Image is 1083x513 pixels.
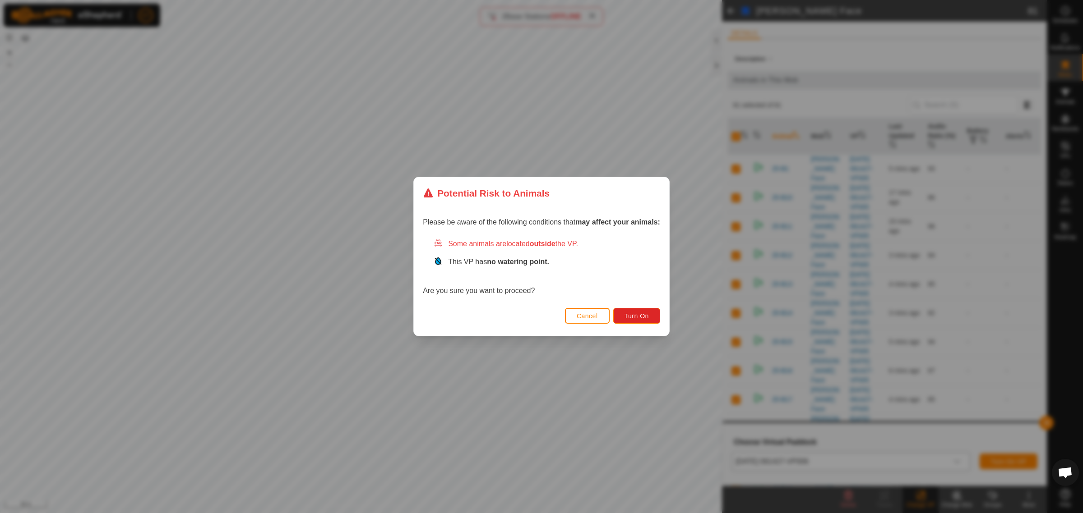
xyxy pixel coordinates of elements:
div: Are you sure you want to proceed? [423,238,660,296]
div: Potential Risk to Animals [423,186,550,200]
span: Turn On [625,312,649,320]
button: Turn On [613,308,660,324]
div: Some animals are [434,238,660,249]
strong: no watering point. [487,258,549,266]
span: Please be aware of the following conditions that [423,218,660,226]
span: This VP has [448,258,549,266]
strong: may affect your animals: [575,218,660,226]
button: Cancel [565,308,610,324]
div: Open chat [1052,459,1079,486]
span: Cancel [577,312,598,320]
strong: outside [530,240,555,247]
span: located the VP. [506,240,578,247]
